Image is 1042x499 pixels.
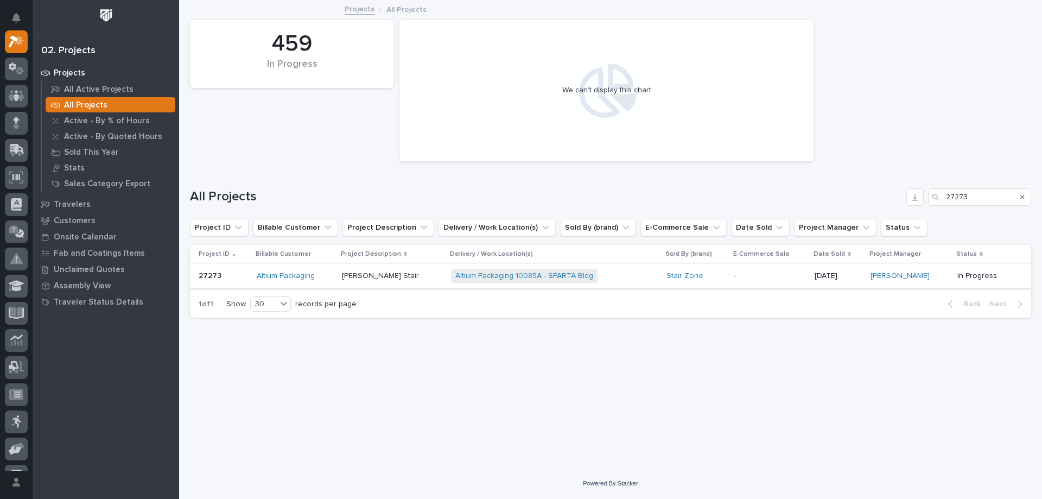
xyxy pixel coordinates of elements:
[54,232,117,242] p: Onsite Calendar
[814,248,845,260] p: Date Sold
[42,144,179,160] a: Sold This Year
[386,3,427,15] p: All Projects
[14,13,28,30] div: Notifications
[33,65,179,81] a: Projects
[208,59,376,81] div: In Progress
[253,219,338,236] button: Billable Customer
[33,196,179,212] a: Travelers
[190,291,222,318] p: 1 of 1
[42,81,179,97] a: All Active Projects
[54,281,111,291] p: Assembly View
[666,271,703,281] a: Stair Zone
[42,160,179,175] a: Stats
[64,85,134,94] p: All Active Projects
[957,299,981,309] span: Back
[64,163,85,173] p: Stats
[33,261,179,277] a: Unclaimed Quotes
[989,299,1013,309] span: Next
[54,298,143,307] p: Traveler Status Details
[33,212,179,229] a: Customers
[33,277,179,294] a: Assembly View
[560,219,636,236] button: Sold By (brand)
[64,100,107,110] p: All Projects
[251,299,277,310] div: 30
[450,248,533,260] p: Delivery / Work Location(s)
[731,219,790,236] button: Date Sold
[54,249,145,258] p: Fab and Coatings Items
[42,176,179,191] a: Sales Category Export
[583,480,638,487] a: Powered By Stacker
[64,179,150,189] p: Sales Category Export
[54,200,91,210] p: Travelers
[665,248,712,260] p: Sold By (brand)
[256,248,311,260] p: Billable Customer
[439,219,556,236] button: Delivery / Work Location(s)
[815,271,862,281] p: [DATE]
[733,248,790,260] p: E-Commerce Sale
[640,219,727,236] button: E-Commerce Sale
[957,271,1014,281] p: In Progress
[5,7,28,29] button: Notifications
[226,300,246,309] p: Show
[199,269,224,281] p: 27273
[295,300,357,309] p: records per page
[342,219,434,236] button: Project Description
[794,219,876,236] button: Project Manager
[734,271,806,281] p: -
[54,216,96,226] p: Customers
[64,148,119,157] p: Sold This Year
[869,248,921,260] p: Project Manager
[42,129,179,144] a: Active - By Quoted Hours
[33,245,179,261] a: Fab and Coatings Items
[257,271,315,281] a: Altium Packaging
[54,68,85,78] p: Projects
[190,189,902,205] h1: All Projects
[54,265,125,275] p: Unclaimed Quotes
[96,5,116,26] img: Workspace Logo
[33,229,179,245] a: Onsite Calendar
[455,271,593,281] a: Altium Packaging 10085A - SPARTA Bldg
[342,269,421,281] p: [PERSON_NAME] Stair
[33,294,179,310] a: Traveler Status Details
[956,248,977,260] p: Status
[881,219,927,236] button: Status
[199,248,230,260] p: Project ID
[345,2,374,15] a: Projects
[985,299,1031,309] button: Next
[41,45,96,57] div: 02. Projects
[42,97,179,112] a: All Projects
[190,219,249,236] button: Project ID
[64,116,150,126] p: Active - By % of Hours
[190,264,1031,288] tr: 2727327273 Altium Packaging [PERSON_NAME] Stair[PERSON_NAME] Stair Altium Packaging 10085A - SPAR...
[341,248,401,260] p: Project Description
[928,188,1031,206] input: Search
[42,113,179,128] a: Active - By % of Hours
[562,86,651,95] div: We can't display this chart
[939,299,985,309] button: Back
[64,132,162,142] p: Active - By Quoted Hours
[871,271,930,281] a: [PERSON_NAME]
[208,30,376,58] div: 459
